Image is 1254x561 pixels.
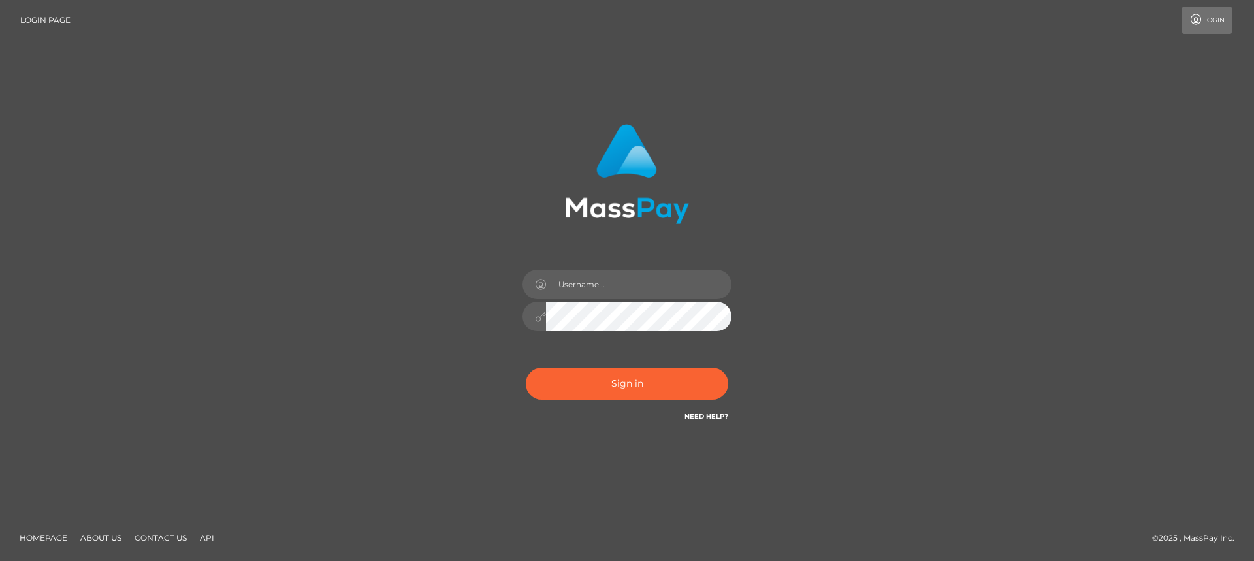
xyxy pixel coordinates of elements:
a: About Us [75,528,127,548]
button: Sign in [526,368,728,400]
a: Homepage [14,528,72,548]
input: Username... [546,270,731,299]
img: MassPay Login [565,124,689,224]
a: Login Page [20,7,71,34]
div: © 2025 , MassPay Inc. [1152,531,1244,545]
a: API [195,528,219,548]
a: Need Help? [684,412,728,421]
a: Login [1182,7,1232,34]
a: Contact Us [129,528,192,548]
